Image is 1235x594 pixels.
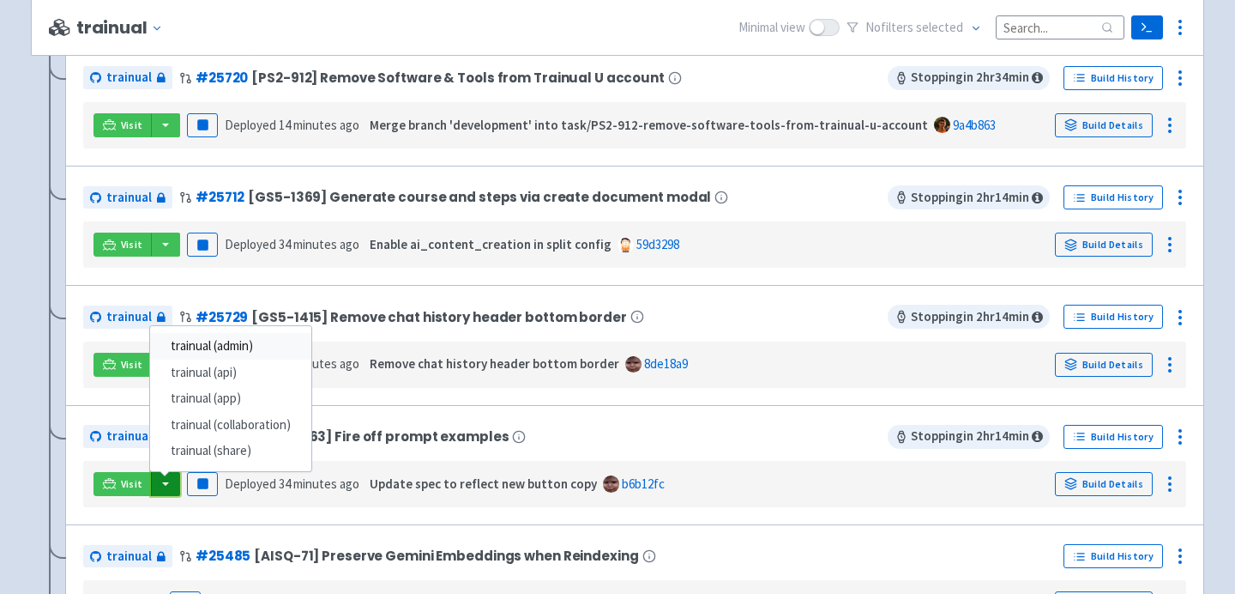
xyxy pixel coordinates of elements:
[279,476,359,492] time: 34 minutes ago
[253,429,509,444] span: [GS5-1363] Fire off prompt examples
[196,308,248,326] a: #25729
[248,190,711,204] span: [GS5-1369] Generate course and steps via create document modal
[121,477,143,491] span: Visit
[1063,425,1163,449] a: Build History
[121,358,143,372] span: Visit
[83,66,172,89] a: trainual
[196,69,248,87] a: #25720
[1063,305,1163,329] a: Build History
[888,185,1050,209] span: Stopping in 2 hr 14 min
[251,310,626,324] span: [GS5-1415] Remove chat history header bottom border
[254,549,638,563] span: [AISQ-71] Preserve Gemini Embeddings when Reindexing
[888,425,1050,449] span: Stopping in 2 hr 14 min
[644,355,688,372] a: 8de18a9
[187,233,218,257] button: Pause
[93,353,152,377] a: Visit
[370,236,611,252] strong: Enable ai_content_creation in split config
[83,186,172,209] a: trainual
[636,236,679,252] a: 59d3298
[1055,472,1153,496] a: Build Details
[279,117,359,133] time: 14 minutes ago
[196,188,244,206] a: #25712
[150,412,311,439] a: trainual (collaboration)
[279,355,359,372] time: 34 minutes ago
[187,472,218,496] button: Pause
[1131,15,1163,39] a: Terminal
[121,238,143,252] span: Visit
[225,476,359,492] span: Deployed
[93,233,152,257] a: Visit
[865,18,963,38] span: No filter s
[738,18,805,38] span: Minimal view
[370,355,619,372] strong: Remove chat history header bottom border
[150,438,311,464] a: trainual (share)
[916,19,963,35] span: selected
[150,360,311,386] a: trainual (api)
[106,68,152,88] span: trainual
[225,117,359,133] span: Deployed
[106,188,152,208] span: trainual
[83,545,172,568] a: trainual
[1055,233,1153,257] a: Build Details
[1063,544,1163,568] a: Build History
[83,306,172,329] a: trainual
[93,472,152,496] a: Visit
[225,236,359,252] span: Deployed
[1055,353,1153,377] a: Build Details
[106,547,152,567] span: trainual
[83,425,172,448] a: trainual
[370,117,928,133] strong: Merge branch 'development' into task/PS2-912-remove-software-tools-from-trainual-u-account
[251,70,665,85] span: [PS2-912] Remove Software & Tools from Trainual U account
[888,305,1050,329] span: Stopping in 2 hr 14 min
[888,66,1050,90] span: Stopping in 2 hr 34 min
[953,117,996,133] a: 9a4b863
[121,118,143,132] span: Visit
[187,113,218,137] button: Pause
[196,547,250,565] a: #25485
[106,427,152,446] span: trainual
[76,18,170,38] button: trainual
[996,15,1124,39] input: Search...
[370,476,597,492] strong: Update spec to reflect new button copy
[1063,66,1163,90] a: Build History
[93,113,152,137] a: Visit
[150,385,311,412] a: trainual (app)
[106,307,152,327] span: trainual
[622,476,665,492] a: b6b12fc
[279,236,359,252] time: 34 minutes ago
[1063,185,1163,209] a: Build History
[1055,113,1153,137] a: Build Details
[150,333,311,360] a: trainual (admin)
